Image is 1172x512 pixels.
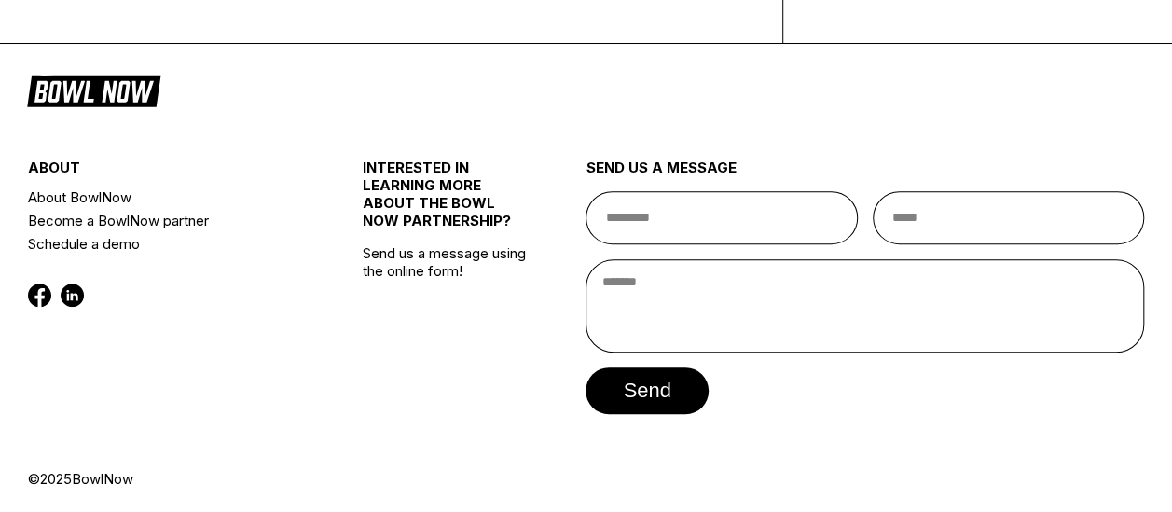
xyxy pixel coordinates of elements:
[28,186,307,209] a: About BowlNow
[28,232,307,256] a: Schedule a demo
[363,159,531,244] div: INTERESTED IN LEARNING MORE ABOUT THE BOWL NOW PARTNERSHIP?
[586,159,1144,191] div: send us a message
[363,118,531,470] div: Send us a message using the online form!
[586,367,708,414] button: send
[28,470,1144,488] div: © 2025 BowlNow
[28,159,307,186] div: about
[28,209,307,232] a: Become a BowlNow partner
